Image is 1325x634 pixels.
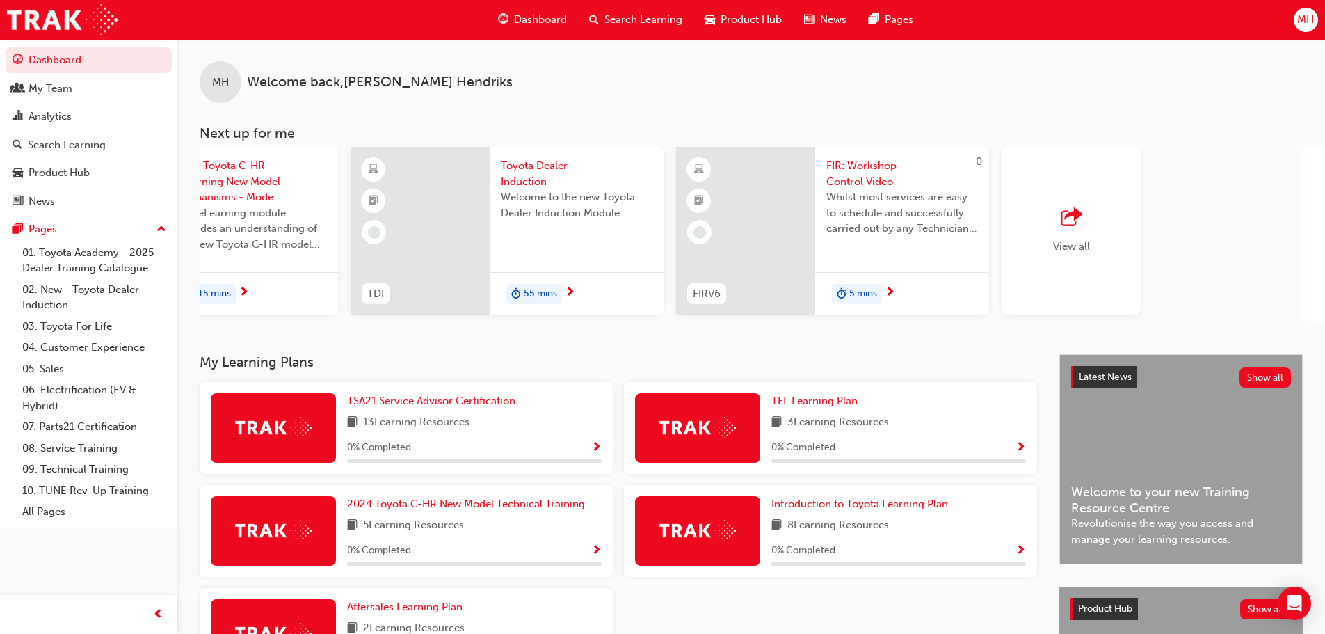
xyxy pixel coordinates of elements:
[659,417,736,438] img: Trak
[771,414,782,431] span: book-icon
[347,393,521,409] a: TSA21 Service Advisor Certification
[858,6,924,34] a: pages-iconPages
[347,496,591,512] a: 2024 Toyota C-HR New Model Technical Training
[17,501,172,523] a: All Pages
[17,480,172,502] a: 10. TUNE Rev-Up Training
[604,12,682,28] span: Search Learning
[198,286,231,302] span: 15 mins
[29,109,72,125] div: Analytics
[771,393,863,409] a: TFL Learning Plan
[676,147,989,315] a: 0FIRV6FIR: Workshop Control VideoWhilst most services are easy to schedule and successfully carri...
[1015,442,1026,454] span: Show Progress
[347,599,468,615] a: Aftersales Learning Plan
[693,226,706,239] span: learningRecordVerb_NONE-icon
[13,167,23,180] span: car-icon
[1071,516,1291,547] span: Revolutionise the way you access and manage your learning resources.
[1078,603,1132,615] span: Product Hub
[705,11,715,29] span: car-icon
[591,542,602,560] button: Show Progress
[826,189,978,237] span: Whilst most services are easy to schedule and successfully carried out by any Technician, complex...
[793,6,858,34] a: news-iconNews
[347,517,358,534] span: book-icon
[347,414,358,431] span: book-icon
[247,74,513,90] span: Welcome back , [PERSON_NAME] Hendriks
[849,286,877,302] span: 5 mins
[367,286,384,302] span: TDI
[6,216,172,242] button: Pages
[694,192,704,210] span: booktick-icon
[177,125,1325,141] h3: Next up for me
[29,193,55,209] div: News
[347,498,585,510] span: 2024 Toyota C-HR New Model Technical Training
[212,74,229,90] span: MH
[771,498,948,510] span: Introduction to Toyota Learning Plan
[17,416,172,438] a: 07. Parts21 Certification
[17,337,172,358] a: 04. Customer Experience
[28,137,106,153] div: Search Learning
[156,221,166,239] span: up-icon
[29,221,57,237] div: Pages
[1079,371,1132,383] span: Latest News
[837,285,846,303] span: duration-icon
[347,395,515,407] span: TSA21 Service Advisor Certification
[826,158,978,189] span: FIR: Workshop Control Video
[771,517,782,534] span: book-icon
[524,286,557,302] span: 55 mins
[787,517,889,534] span: 8 Learning Resources
[17,438,172,459] a: 08. Service Training
[13,223,23,236] span: pages-icon
[6,47,172,73] a: Dashboard
[17,242,172,279] a: 01. Toyota Academy - 2025 Dealer Training Catalogue
[693,6,793,34] a: car-iconProduct Hub
[1071,484,1291,516] span: Welcome to your new Training Resource Centre
[771,496,954,512] a: Introduction to Toyota Learning Plan
[6,104,172,129] a: Analytics
[17,316,172,338] a: 03. Toyota For Life
[1002,147,1315,321] button: View all
[369,161,378,179] span: learningResourceType_ELEARNING-icon
[6,132,172,158] a: Search Learning
[1294,8,1318,32] button: MH
[1053,240,1090,253] span: View all
[235,520,312,541] img: Trak
[1015,439,1026,457] button: Show Progress
[771,395,858,407] span: TFL Learning Plan
[235,417,312,438] img: Trak
[6,160,172,186] a: Product Hub
[17,279,172,316] a: 02. New - Toyota Dealer Induction
[153,606,163,624] span: prev-icon
[721,12,782,28] span: Product Hub
[6,189,172,214] a: News
[347,543,411,559] span: 0 % Completed
[1239,367,1292,388] button: Show all
[578,6,693,34] a: search-iconSearch Learning
[511,285,521,303] span: duration-icon
[514,12,567,28] span: Dashboard
[591,442,602,454] span: Show Progress
[487,6,578,34] a: guage-iconDashboard
[13,196,23,208] span: news-icon
[885,12,913,28] span: Pages
[29,81,72,97] div: My Team
[175,158,327,205] span: 2024 Toyota C-HR eLearning New Model Mechanisms - Model Outline (Module 1)
[501,189,652,221] span: Welcome to the new Toyota Dealer Induction Module.
[787,414,889,431] span: 3 Learning Resources
[363,414,469,431] span: 13 Learning Resources
[693,286,721,302] span: FIRV6
[1071,366,1291,388] a: Latest NewsShow all
[13,83,23,95] span: people-icon
[1070,598,1292,620] a: Product HubShow all
[347,440,411,456] span: 0 % Completed
[347,601,463,613] span: Aftersales Learning Plan
[804,11,814,29] span: news-icon
[771,543,835,559] span: 0 % Completed
[17,379,172,416] a: 06. Electrification (EV & Hybrid)
[1240,599,1292,619] button: Show all
[239,287,249,299] span: next-icon
[1297,12,1314,28] span: MH
[7,4,118,35] img: Trak
[1061,208,1082,228] span: outbound-icon
[501,158,652,189] span: Toyota Dealer Induction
